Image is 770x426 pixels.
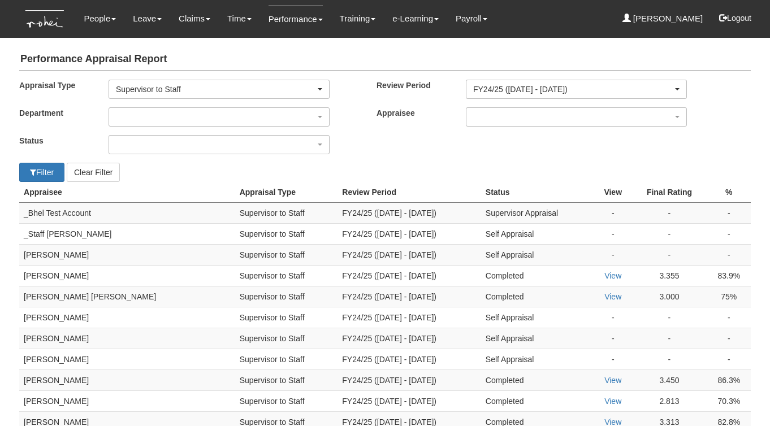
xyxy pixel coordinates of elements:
[707,370,751,390] td: 86.3%
[707,349,751,370] td: -
[631,202,707,223] td: -
[338,307,481,328] td: FY24/25 ([DATE] - [DATE])
[707,223,751,244] td: -
[594,244,631,265] td: -
[19,48,751,71] h4: Performance Appraisal Report
[481,244,594,265] td: Self Appraisal
[179,6,210,32] a: Claims
[631,370,707,390] td: 3.450
[338,390,481,411] td: FY24/25 ([DATE] - [DATE])
[631,286,707,307] td: 3.000
[19,370,235,390] td: [PERSON_NAME]
[19,202,235,223] td: _Bhel Test Account
[481,182,594,203] th: Status
[19,390,235,411] td: [PERSON_NAME]
[269,6,323,32] a: Performance
[67,163,120,182] button: Clear Filter
[631,182,707,203] th: Final Rating
[19,349,235,370] td: [PERSON_NAME]
[622,6,703,32] a: [PERSON_NAME]
[235,265,338,286] td: Supervisor to Staff
[481,390,594,411] td: Completed
[707,307,751,328] td: -
[235,202,338,223] td: Supervisor to Staff
[594,202,631,223] td: -
[707,328,751,349] td: -
[631,307,707,328] td: -
[235,328,338,349] td: Supervisor to Staff
[481,223,594,244] td: Self Appraisal
[481,265,594,286] td: Completed
[19,163,64,182] button: Filter
[338,349,481,370] td: FY24/25 ([DATE] - [DATE])
[456,6,487,32] a: Payroll
[631,244,707,265] td: -
[19,286,235,307] td: [PERSON_NAME] [PERSON_NAME]
[19,223,235,244] td: _Staff [PERSON_NAME]
[481,202,594,223] td: Supervisor Appraisal
[594,223,631,244] td: -
[707,182,751,203] th: %
[604,292,621,301] a: View
[338,265,481,286] td: FY24/25 ([DATE] - [DATE])
[368,107,457,119] label: Appraisee
[392,6,439,32] a: e-Learning
[338,286,481,307] td: FY24/25 ([DATE] - [DATE])
[109,80,330,99] button: Supervisor to Staff
[631,390,707,411] td: 2.813
[11,107,100,119] label: Department
[235,244,338,265] td: Supervisor to Staff
[481,328,594,349] td: Self Appraisal
[338,328,481,349] td: FY24/25 ([DATE] - [DATE])
[473,84,673,95] div: FY24/25 ([DATE] - [DATE])
[133,6,162,32] a: Leave
[235,390,338,411] td: Supervisor to Staff
[707,390,751,411] td: 70.3%
[235,349,338,370] td: Supervisor to Staff
[11,135,100,146] label: Status
[84,6,116,32] a: People
[340,6,376,32] a: Training
[235,182,338,203] th: Appraisal Type
[338,223,481,244] td: FY24/25 ([DATE] - [DATE])
[466,80,687,99] button: FY24/25 ([DATE] - [DATE])
[338,182,481,203] th: Review Period
[631,349,707,370] td: -
[707,265,751,286] td: 83.9%
[481,349,594,370] td: Self Appraisal
[235,370,338,390] td: Supervisor to Staff
[594,349,631,370] td: -
[19,328,235,349] td: [PERSON_NAME]
[116,84,315,95] div: Supervisor to Staff
[707,202,751,223] td: -
[711,5,759,32] button: Logout
[11,80,100,91] label: Appraisal Type
[594,182,631,203] th: View
[19,182,235,203] th: Appraisee
[227,6,252,32] a: Time
[707,244,751,265] td: -
[481,370,594,390] td: Completed
[338,202,481,223] td: FY24/25 ([DATE] - [DATE])
[604,376,621,385] a: View
[481,286,594,307] td: Completed
[604,397,621,406] a: View
[631,328,707,349] td: -
[338,244,481,265] td: FY24/25 ([DATE] - [DATE])
[481,307,594,328] td: Self Appraisal
[594,328,631,349] td: -
[19,265,235,286] td: [PERSON_NAME]
[235,223,338,244] td: Supervisor to Staff
[631,265,707,286] td: 3.355
[19,307,235,328] td: [PERSON_NAME]
[338,370,481,390] td: FY24/25 ([DATE] - [DATE])
[723,381,759,415] iframe: chat widget
[631,223,707,244] td: -
[604,271,621,280] a: View
[707,286,751,307] td: 75%
[235,307,338,328] td: Supervisor to Staff
[19,244,235,265] td: [PERSON_NAME]
[235,286,338,307] td: Supervisor to Staff
[368,80,457,91] label: Review Period
[594,307,631,328] td: -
